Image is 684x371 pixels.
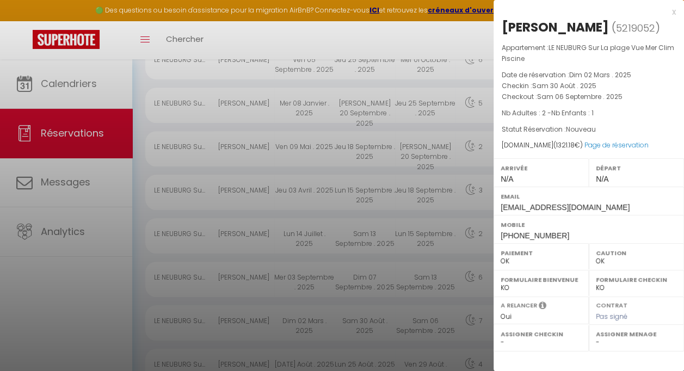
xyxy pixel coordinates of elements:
[537,92,623,101] span: Sam 06 Septembre . 2025
[569,70,631,79] span: Dim 02 Mars . 2025
[532,81,596,90] span: Sam 30 Août . 2025
[501,274,582,285] label: Formulaire Bienvenue
[501,191,677,202] label: Email
[596,274,677,285] label: Formulaire Checkin
[556,140,575,150] span: 1321.18
[502,42,676,64] p: Appartement :
[502,108,594,118] span: Nb Adultes : 2 -
[502,140,676,151] div: [DOMAIN_NAME]
[494,5,676,18] div: x
[501,301,537,310] label: A relancer
[553,140,583,150] span: ( €)
[566,125,596,134] span: Nouveau
[596,175,608,183] span: N/A
[539,301,546,313] i: Sélectionner OUI si vous souhaiter envoyer les séquences de messages post-checkout
[584,140,649,150] a: Page de réservation
[551,108,594,118] span: Nb Enfants : 1
[502,124,676,135] p: Statut Réservation :
[612,20,660,35] span: ( )
[502,70,676,81] p: Date de réservation :
[502,91,676,102] p: Checkout :
[502,18,609,36] div: [PERSON_NAME]
[616,21,655,35] span: 5219052
[501,231,569,240] span: [PHONE_NUMBER]
[596,248,677,258] label: Caution
[502,43,674,63] span: LE NEUBURG Sur La plage Vue Mer Clim Piscine
[501,219,677,230] label: Mobile
[501,329,582,339] label: Assigner Checkin
[501,248,582,258] label: Paiement
[501,163,582,174] label: Arrivée
[596,301,627,308] label: Contrat
[596,312,627,321] span: Pas signé
[501,175,513,183] span: N/A
[502,81,676,91] p: Checkin :
[9,4,41,37] button: Ouvrir le widget de chat LiveChat
[596,329,677,339] label: Assigner Menage
[596,163,677,174] label: Départ
[501,203,630,212] span: [EMAIL_ADDRESS][DOMAIN_NAME]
